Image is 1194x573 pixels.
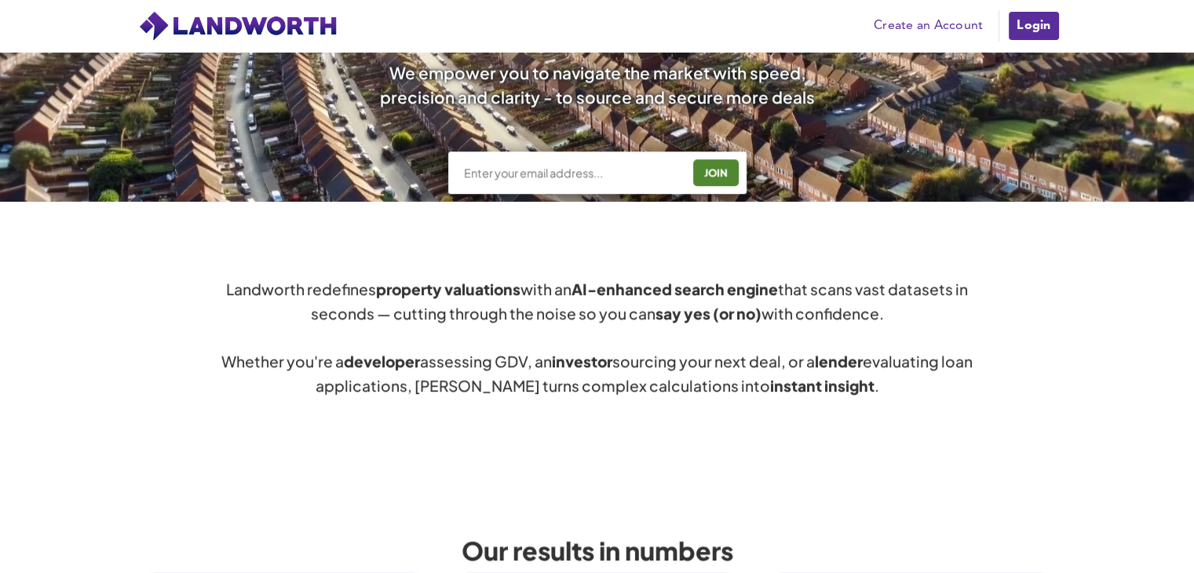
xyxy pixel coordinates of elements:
[1007,10,1060,42] a: Login
[866,14,991,38] a: Create an Account
[359,60,836,109] div: We empower you to navigate the market with speed, precision and clarity - to source and secure mo...
[462,165,681,181] input: Enter your email address...
[571,279,778,298] strong: AI-enhanced search engine
[552,352,612,370] strong: investor
[221,277,974,398] div: Landworth redefines with an that scans vast datasets in seconds — cutting through the noise so yo...
[698,160,734,185] div: JOIN
[770,376,875,395] strong: instant insight
[376,279,520,298] strong: property valuations
[344,352,420,370] strong: developer
[655,304,761,323] strong: say yes (or no)
[693,159,739,186] button: JOIN
[362,536,833,564] h2: Our results in numbers
[815,352,863,370] strong: lender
